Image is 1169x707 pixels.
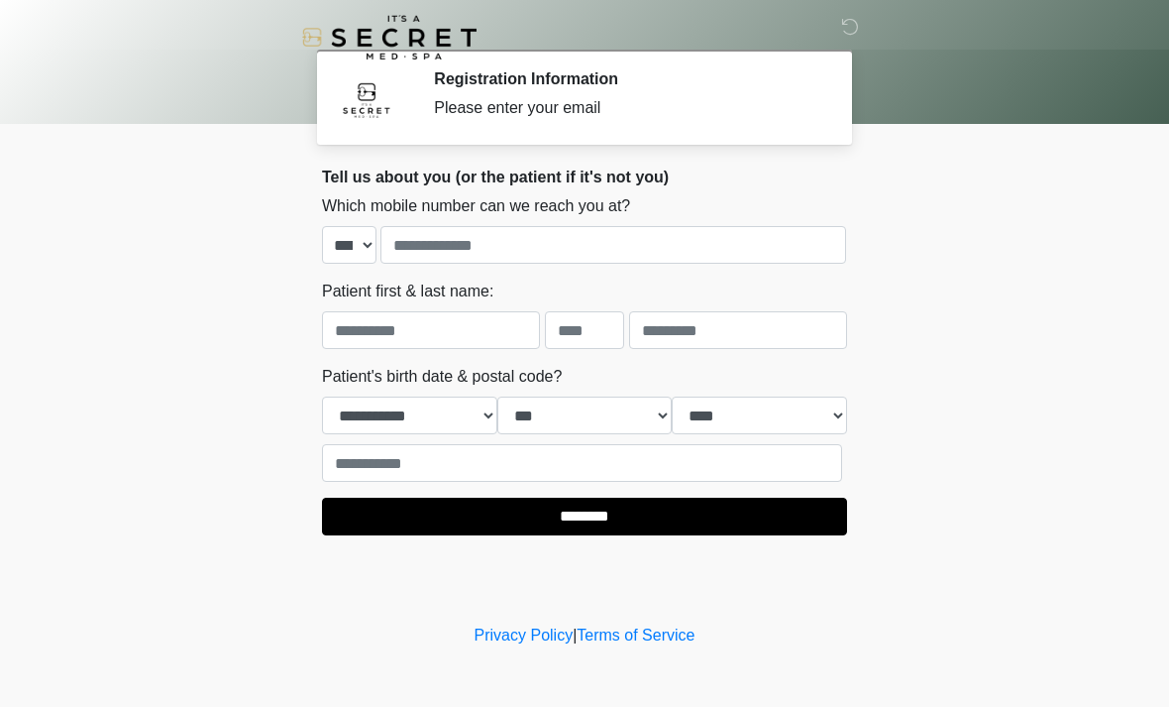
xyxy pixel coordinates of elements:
[302,15,477,59] img: It's A Secret Med Spa Logo
[322,168,847,186] h2: Tell us about you (or the patient if it's not you)
[337,69,396,129] img: Agent Avatar
[573,627,577,644] a: |
[322,280,493,303] label: Patient first & last name:
[475,627,574,644] a: Privacy Policy
[434,96,817,120] div: Please enter your email
[434,69,817,88] h2: Registration Information
[322,194,630,218] label: Which mobile number can we reach you at?
[577,627,694,644] a: Terms of Service
[322,365,562,389] label: Patient's birth date & postal code?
